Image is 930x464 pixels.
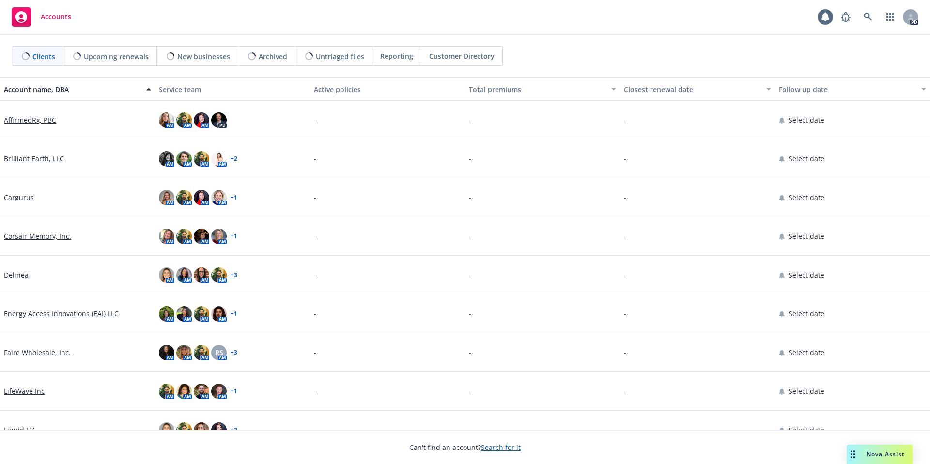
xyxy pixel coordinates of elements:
[8,3,75,31] a: Accounts
[789,347,824,357] span: Select date
[4,347,71,357] a: Faire Wholesale, Inc.
[159,384,174,399] img: photo
[176,151,192,167] img: photo
[4,270,29,280] a: Delinea
[481,443,521,452] a: Search for it
[4,115,56,125] a: AffirmedRx, PBC
[231,195,237,201] a: + 1
[314,309,316,319] span: -
[215,347,223,357] span: RS
[624,347,626,357] span: -
[176,306,192,322] img: photo
[231,311,237,317] a: + 1
[231,388,237,394] a: + 1
[314,270,316,280] span: -
[159,84,306,94] div: Service team
[314,192,316,202] span: -
[316,51,364,62] span: Untriaged files
[32,51,55,62] span: Clients
[177,51,230,62] span: New businesses
[159,267,174,283] img: photo
[779,84,915,94] div: Follow up date
[429,51,495,61] span: Customer Directory
[159,229,174,244] img: photo
[211,306,227,322] img: photo
[176,384,192,399] img: photo
[847,445,859,464] div: Drag to move
[789,231,824,241] span: Select date
[469,347,471,357] span: -
[4,154,64,164] a: Brilliant Earth, LLC
[314,425,316,435] span: -
[4,84,140,94] div: Account name, DBA
[176,112,192,128] img: photo
[211,384,227,399] img: photo
[624,309,626,319] span: -
[155,77,310,101] button: Service team
[624,425,626,435] span: -
[624,386,626,396] span: -
[159,112,174,128] img: photo
[4,309,119,319] a: Energy Access Innovations (EAI) LLC
[176,345,192,360] img: photo
[469,192,471,202] span: -
[176,267,192,283] img: photo
[231,427,237,433] a: + 2
[469,309,471,319] span: -
[469,270,471,280] span: -
[159,422,174,438] img: photo
[314,386,316,396] span: -
[211,151,227,167] img: photo
[84,51,149,62] span: Upcoming renewals
[159,306,174,322] img: photo
[194,112,209,128] img: photo
[314,115,316,125] span: -
[231,233,237,239] a: + 1
[789,386,824,396] span: Select date
[211,112,227,128] img: photo
[194,384,209,399] img: photo
[4,231,71,241] a: Corsair Memory, Inc.
[310,77,465,101] button: Active policies
[469,115,471,125] span: -
[624,154,626,164] span: -
[259,51,287,62] span: Archived
[194,151,209,167] img: photo
[4,192,34,202] a: Cargurus
[231,156,237,162] a: + 2
[176,422,192,438] img: photo
[231,350,237,356] a: + 3
[4,425,34,435] a: Liquid I.V
[789,192,824,202] span: Select date
[159,151,174,167] img: photo
[789,270,824,280] span: Select date
[176,229,192,244] img: photo
[867,450,905,458] span: Nova Assist
[409,442,521,452] span: Can't find an account?
[469,231,471,241] span: -
[211,267,227,283] img: photo
[314,154,316,164] span: -
[847,445,913,464] button: Nova Assist
[624,115,626,125] span: -
[211,190,227,205] img: photo
[789,115,824,125] span: Select date
[624,84,760,94] div: Closest renewal date
[775,77,930,101] button: Follow up date
[836,7,855,27] a: Report a Bug
[314,84,461,94] div: Active policies
[624,270,626,280] span: -
[231,272,237,278] a: + 3
[159,190,174,205] img: photo
[469,386,471,396] span: -
[194,306,209,322] img: photo
[41,13,71,21] span: Accounts
[194,267,209,283] img: photo
[159,345,174,360] img: photo
[465,77,620,101] button: Total premiums
[881,7,900,27] a: Switch app
[469,154,471,164] span: -
[4,386,45,396] a: LifeWave Inc
[789,425,824,435] span: Select date
[620,77,775,101] button: Closest renewal date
